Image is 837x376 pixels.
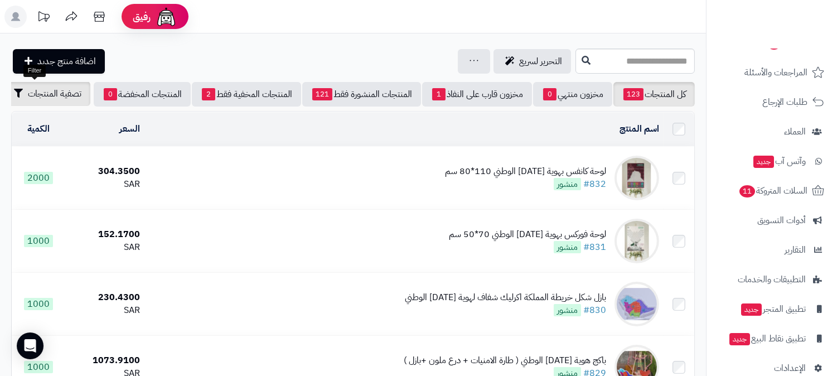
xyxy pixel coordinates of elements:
[70,354,140,367] div: 1073.9100
[554,304,581,316] span: منشور
[104,88,117,100] span: 0
[713,325,830,352] a: تطبيق نقاط البيعجديد
[70,241,140,254] div: SAR
[741,303,762,316] span: جديد
[744,65,807,80] span: المراجعات والأسئلة
[713,89,830,115] a: طلبات الإرجاع
[729,333,750,345] span: جديد
[24,298,53,310] span: 1000
[70,228,140,241] div: 152.1700
[23,65,46,77] div: Filter
[623,88,644,100] span: 123
[2,81,90,106] button: تصفية المنتجات
[620,122,659,136] a: اسم المنتج
[728,331,806,346] span: تطبيق نقاط البيع
[774,360,806,376] span: الإعدادات
[24,235,53,247] span: 1000
[202,88,215,100] span: 2
[13,49,105,74] a: اضافة منتج جديد
[28,87,81,100] span: تصفية المنتجات
[713,177,830,204] a: السلات المتروكة11
[554,178,581,190] span: منشور
[405,291,606,304] div: بازل شكل خريطة المملكة اكرليك شفاف لهوية [DATE] الوطني
[757,213,806,228] span: أدوات التسويق
[785,242,806,258] span: التقارير
[24,361,53,373] span: 1000
[738,272,806,287] span: التطبيقات والخدمات
[27,122,50,136] a: الكمية
[752,153,806,169] span: وآتس آب
[70,165,140,178] div: 304.3500
[613,82,695,107] a: كل المنتجات123
[583,177,606,191] a: #832
[713,237,830,263] a: التقارير
[767,37,781,50] span: 1
[119,122,140,136] a: السعر
[543,88,557,100] span: 0
[17,332,43,359] div: Open Intercom Messenger
[94,82,191,107] a: المنتجات المخفضة0
[70,291,140,304] div: 230.4300
[615,156,659,200] img: لوحة كانفس بهوية اليوم الوطني 110*80 سم
[615,282,659,326] img: بازل شكل خريطة المملكة اكرليك شفاف لهوية اليوم الوطني
[713,59,830,86] a: المراجعات والأسئلة
[494,49,571,74] a: التحرير لسريع
[432,88,446,100] span: 1
[519,55,562,68] span: التحرير لسريع
[615,219,659,263] img: لوحة فوركس بهوية اليوم الوطني 70*50 سم
[784,124,806,139] span: العملاء
[713,266,830,293] a: التطبيقات والخدمات
[37,55,96,68] span: اضافة منتج جديد
[70,178,140,191] div: SAR
[422,82,532,107] a: مخزون قارب على النفاذ1
[713,296,830,322] a: تطبيق المتجرجديد
[739,185,755,197] span: 11
[404,354,606,367] div: باكج هوية [DATE] الوطني ( طارة الامنيات + درع ملون +بازل )
[713,207,830,234] a: أدوات التسويق
[70,304,140,317] div: SAR
[554,241,581,253] span: منشور
[753,156,774,168] span: جديد
[133,10,151,23] span: رفيق
[445,165,606,178] div: لوحة كانفس بهوية [DATE] الوطني 110*80 سم
[30,6,57,31] a: تحديثات المنصة
[302,82,421,107] a: المنتجات المنشورة فقط121
[762,94,807,110] span: طلبات الإرجاع
[449,228,606,241] div: لوحة فوركس بهوية [DATE] الوطني 70*50 سم
[583,303,606,317] a: #830
[713,148,830,175] a: وآتس آبجديد
[312,88,332,100] span: 121
[192,82,301,107] a: المنتجات المخفية فقط2
[533,82,612,107] a: مخزون منتهي0
[713,118,830,145] a: العملاء
[583,240,606,254] a: #831
[24,172,53,184] span: 2000
[155,6,177,28] img: ai-face.png
[738,183,807,199] span: السلات المتروكة
[740,301,806,317] span: تطبيق المتجر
